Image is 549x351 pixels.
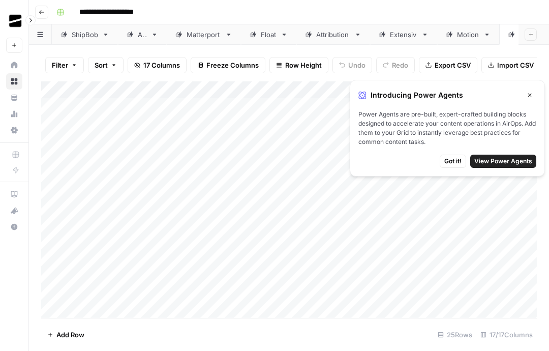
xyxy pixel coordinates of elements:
div: 25 Rows [434,327,476,343]
span: Row Height [285,60,322,70]
span: Redo [392,60,408,70]
div: ShipBob [72,30,98,40]
div: Matterport [187,30,221,40]
span: Got it! [444,157,462,166]
span: Power Agents are pre-built, expert-crafted building blocks designed to accelerate your content op... [358,110,536,147]
a: Extensiv [370,24,437,45]
button: Redo [376,57,415,73]
a: AC [118,24,167,45]
div: Float [261,30,277,40]
a: Browse [6,73,22,90]
button: Import CSV [481,57,540,73]
a: Usage [6,106,22,122]
div: Attribution [316,30,350,40]
a: Settings [6,122,22,138]
span: Sort [95,60,108,70]
button: Undo [332,57,372,73]
a: Motion [437,24,499,45]
div: AC [138,30,147,40]
button: Row Height [269,57,328,73]
span: 17 Columns [143,60,180,70]
a: Matterport [167,24,241,45]
button: Export CSV [419,57,477,73]
button: Workspace: OGM [6,8,22,34]
button: Filter [45,57,84,73]
div: Motion [457,30,479,40]
span: Undo [348,60,365,70]
button: View Power Agents [470,155,536,168]
a: ShipBob [52,24,118,45]
div: 17/17 Columns [476,327,537,343]
button: Add Row [41,327,90,343]
span: Add Row [56,330,84,340]
div: What's new? [7,203,22,218]
span: Filter [52,60,68,70]
span: View Power Agents [474,157,532,166]
button: Help + Support [6,219,22,235]
button: Sort [88,57,124,73]
a: Float [241,24,296,45]
a: AirOps Academy [6,186,22,202]
div: Extensiv [390,30,417,40]
span: Export CSV [435,60,471,70]
a: Your Data [6,90,22,106]
a: Attribution [296,24,370,45]
a: Home [6,57,22,73]
img: OGM Logo [6,12,24,30]
button: Got it! [440,155,466,168]
button: What's new? [6,202,22,219]
button: Freeze Columns [191,57,265,73]
span: Import CSV [497,60,534,70]
button: 17 Columns [128,57,187,73]
span: Freeze Columns [206,60,259,70]
div: Introducing Power Agents [358,89,536,102]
